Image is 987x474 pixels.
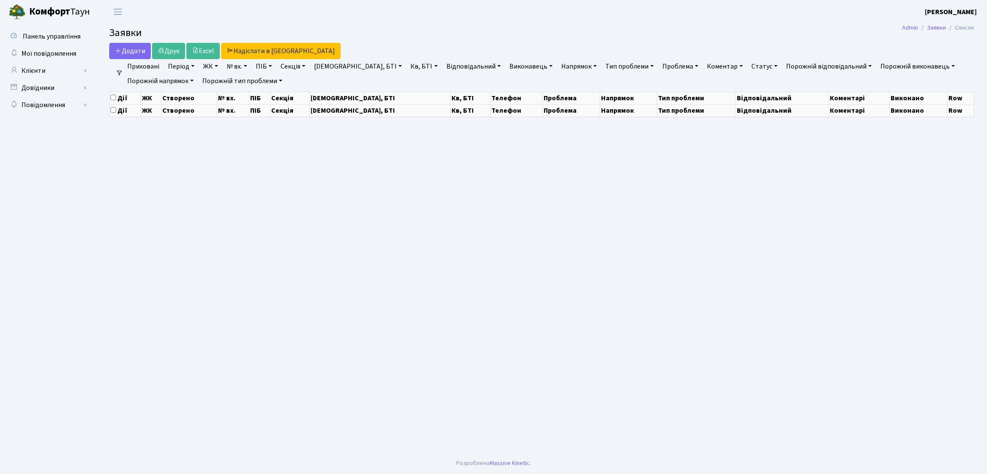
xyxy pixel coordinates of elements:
th: Проблема [543,92,600,104]
th: Напрямок [600,92,657,104]
th: Виконано [889,104,947,117]
a: ПІБ [252,59,275,74]
a: Порожній відповідальний [783,59,875,74]
th: Виконано [889,92,947,104]
button: Переключити навігацію [107,5,129,19]
th: [DEMOGRAPHIC_DATA], БТІ [310,92,451,104]
th: Відповідальний [736,104,829,117]
span: Додати [115,46,145,56]
th: Коментарі [829,92,890,104]
span: Панель управління [23,32,81,41]
th: Секція [270,92,310,104]
a: Довідники [4,79,90,96]
img: logo.png [9,3,26,21]
th: ЖК [141,92,161,104]
a: Надіслати в [GEOGRAPHIC_DATA] [221,43,341,59]
th: Проблема [543,104,600,117]
nav: breadcrumb [889,19,987,37]
th: Кв, БТІ [451,92,491,104]
a: Друк [152,43,185,59]
li: Список [946,23,974,33]
a: Відповідальний [443,59,504,74]
th: Створено [161,104,217,117]
a: [DEMOGRAPHIC_DATA], БТІ [311,59,405,74]
th: Row [947,104,974,117]
a: Admin [902,23,918,32]
a: Секція [277,59,309,74]
th: Тип проблеми [657,104,736,117]
a: Тип проблеми [602,59,657,74]
th: № вх. [217,92,249,104]
a: Статус [748,59,781,74]
a: Виконавець [506,59,556,74]
a: Порожній тип проблеми [199,74,286,88]
th: Телефон [491,92,543,104]
b: Комфорт [29,5,70,18]
a: Додати [109,43,151,59]
a: Заявки [927,23,946,32]
th: Створено [161,92,217,104]
a: Повідомлення [4,96,90,114]
a: Коментар [703,59,746,74]
a: Напрямок [558,59,600,74]
th: Тип проблеми [657,92,736,104]
th: [DEMOGRAPHIC_DATA], БТІ [310,104,451,117]
th: Напрямок [600,104,657,117]
th: Дії [110,92,141,104]
a: Проблема [659,59,702,74]
th: Відповідальний [736,92,829,104]
a: Massive Kinetic [490,459,529,468]
a: Excel [186,43,220,59]
th: № вх. [217,104,249,117]
a: Порожній виконавець [877,59,958,74]
th: ПІБ [249,104,270,117]
th: Row [947,92,974,104]
th: Телефон [491,104,543,117]
th: ПІБ [249,92,270,104]
span: Мої повідомлення [21,49,76,58]
a: Клієнти [4,62,90,79]
a: ЖК [200,59,221,74]
a: Кв, БТІ [407,59,441,74]
a: Порожній напрямок [124,74,197,88]
a: Період [164,59,198,74]
a: Мої повідомлення [4,45,90,62]
a: № вх. [223,59,251,74]
div: Розроблено . [456,459,531,468]
th: Секція [270,104,310,117]
a: Панель управління [4,28,90,45]
span: Заявки [109,25,142,40]
th: Дії [110,104,141,117]
th: ЖК [141,104,161,117]
th: Коментарі [829,104,890,117]
a: [PERSON_NAME] [925,7,977,17]
a: Приховані [124,59,163,74]
th: Кв, БТІ [451,104,491,117]
span: Таун [29,5,90,19]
